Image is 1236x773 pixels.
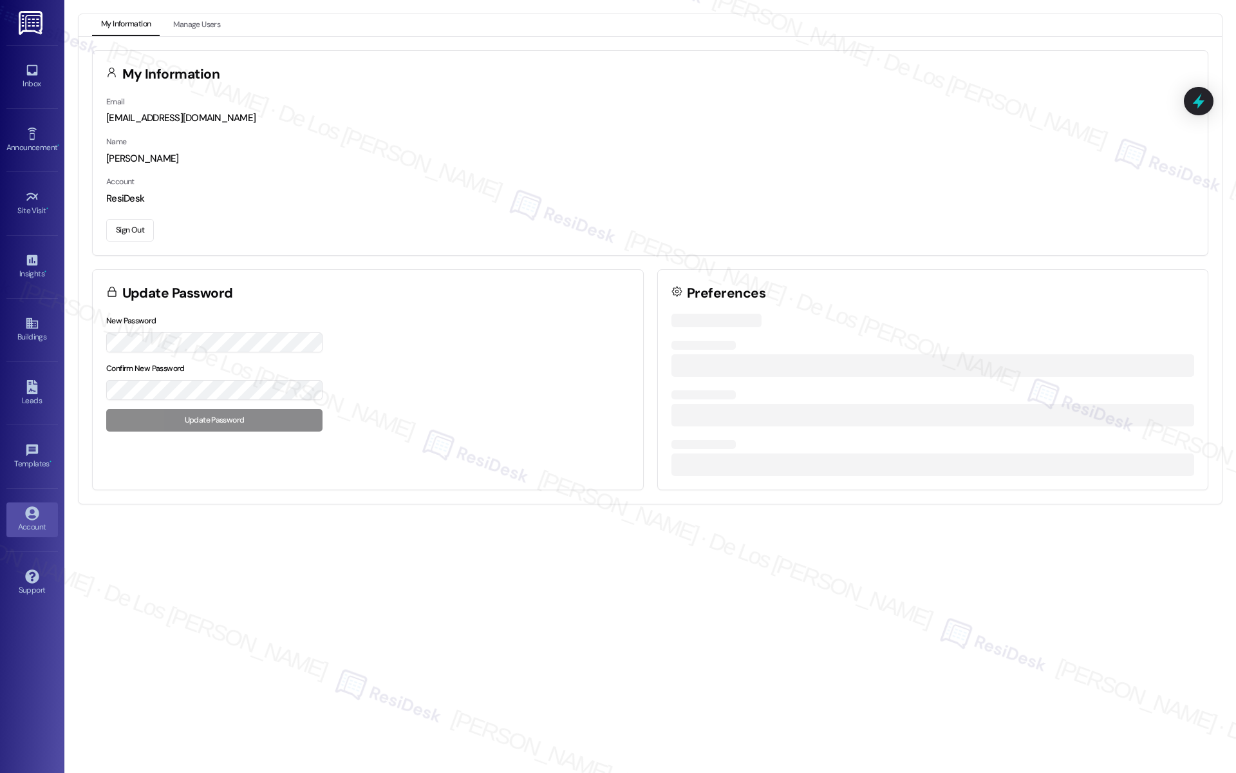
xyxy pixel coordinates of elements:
a: Site Visit • [6,186,58,221]
h3: Update Password [122,287,233,300]
h3: Preferences [687,287,765,300]
label: New Password [106,316,156,326]
a: Inbox [6,59,58,94]
button: Manage Users [164,14,229,36]
button: My Information [92,14,160,36]
h3: My Information [122,68,220,81]
label: Account [106,177,135,187]
div: [EMAIL_ADDRESS][DOMAIN_NAME] [106,111,1194,125]
a: Templates • [6,439,58,474]
a: Leads [6,376,58,411]
label: Email [106,97,124,107]
div: [PERSON_NAME] [106,152,1194,166]
button: Sign Out [106,219,154,242]
div: ResiDesk [106,192,1194,205]
span: • [50,457,51,466]
a: Support [6,566,58,600]
label: Confirm New Password [106,363,185,374]
span: • [44,267,46,276]
label: Name [106,137,127,147]
span: • [46,204,48,213]
img: ResiDesk Logo [19,11,45,35]
a: Account [6,502,58,537]
a: Insights • [6,249,58,284]
span: • [57,141,59,150]
a: Buildings [6,312,58,347]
